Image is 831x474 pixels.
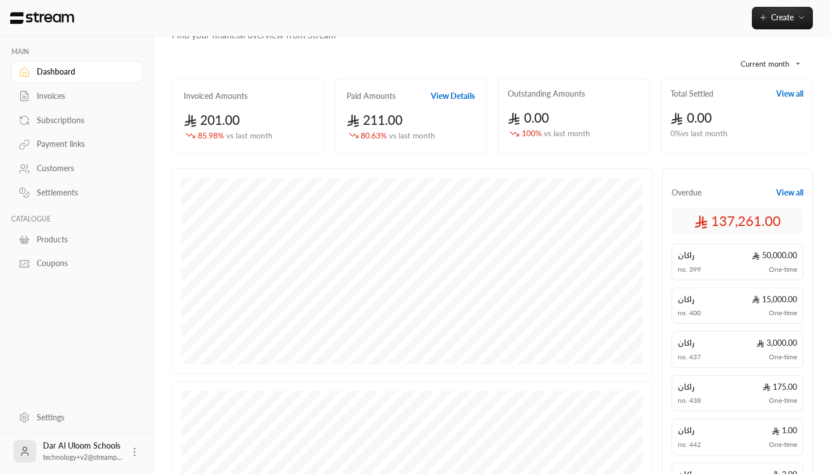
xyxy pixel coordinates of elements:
span: vs last month [544,128,590,138]
span: 175.00 [763,381,797,393]
span: راكان [678,425,695,436]
span: 50,000.00 [752,250,797,261]
div: Settings [37,412,128,423]
span: One-time [769,308,797,318]
a: Invoices [11,85,142,107]
a: Coupons [11,253,142,275]
span: 0.00 [508,110,549,125]
div: Dar Al Uloom Schools [43,440,122,463]
span: 137,261.00 [694,212,781,230]
span: 3,000.00 [756,337,797,349]
div: Payment links [37,138,128,150]
span: vs last month [389,131,435,140]
p: CATALOGUE [11,215,142,224]
span: One-time [769,440,797,449]
span: 15,000.00 [752,294,797,305]
span: راكان [678,337,695,349]
span: 80.63 % [361,130,435,142]
span: 85.98 % [198,130,272,142]
a: Dashboard [11,61,142,83]
h2: Invoiced Amounts [184,90,248,102]
span: راكان [678,381,695,393]
span: One-time [769,396,797,405]
span: no. 399 [678,265,701,274]
div: Coupons [37,258,128,269]
div: Invoices [37,90,128,102]
div: Dashboard [37,66,128,77]
a: Subscriptions [11,109,142,131]
span: راكان [678,250,695,261]
span: 100 % [522,128,590,140]
div: Customers [37,163,128,174]
button: View Details [431,90,475,102]
button: View all [776,187,803,198]
button: Create [752,7,813,29]
a: Products [11,228,142,250]
a: Payment links [11,133,142,155]
span: no. 442 [678,440,701,449]
span: technology+v2@streamp... [43,453,122,462]
span: 0 % vs last month [670,128,728,140]
span: 211.00 [347,112,402,128]
span: راكان [678,294,695,305]
div: Products [37,234,128,245]
span: 0.00 [670,110,712,125]
span: One-time [769,353,797,362]
span: 201.00 [184,112,240,128]
span: no. 438 [678,396,701,405]
div: Subscriptions [37,115,128,126]
h2: Paid Amounts [347,90,396,102]
div: Settlements [37,187,128,198]
a: Settlements [11,182,142,204]
span: vs last month [226,131,272,140]
span: Create [771,12,794,22]
img: Logo [9,12,75,24]
span: 1.00 [772,425,797,436]
span: no. 437 [678,353,701,362]
h2: Total Settled [670,88,713,99]
h2: Outstanding Amounts [508,88,585,99]
div: Current month [722,49,807,79]
span: no. 400 [678,308,701,318]
a: Settings [11,406,142,428]
button: View all [776,88,803,99]
a: Customers [11,158,142,180]
span: One-time [769,265,797,274]
p: MAIN [11,47,142,56]
span: Overdue [672,187,702,198]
